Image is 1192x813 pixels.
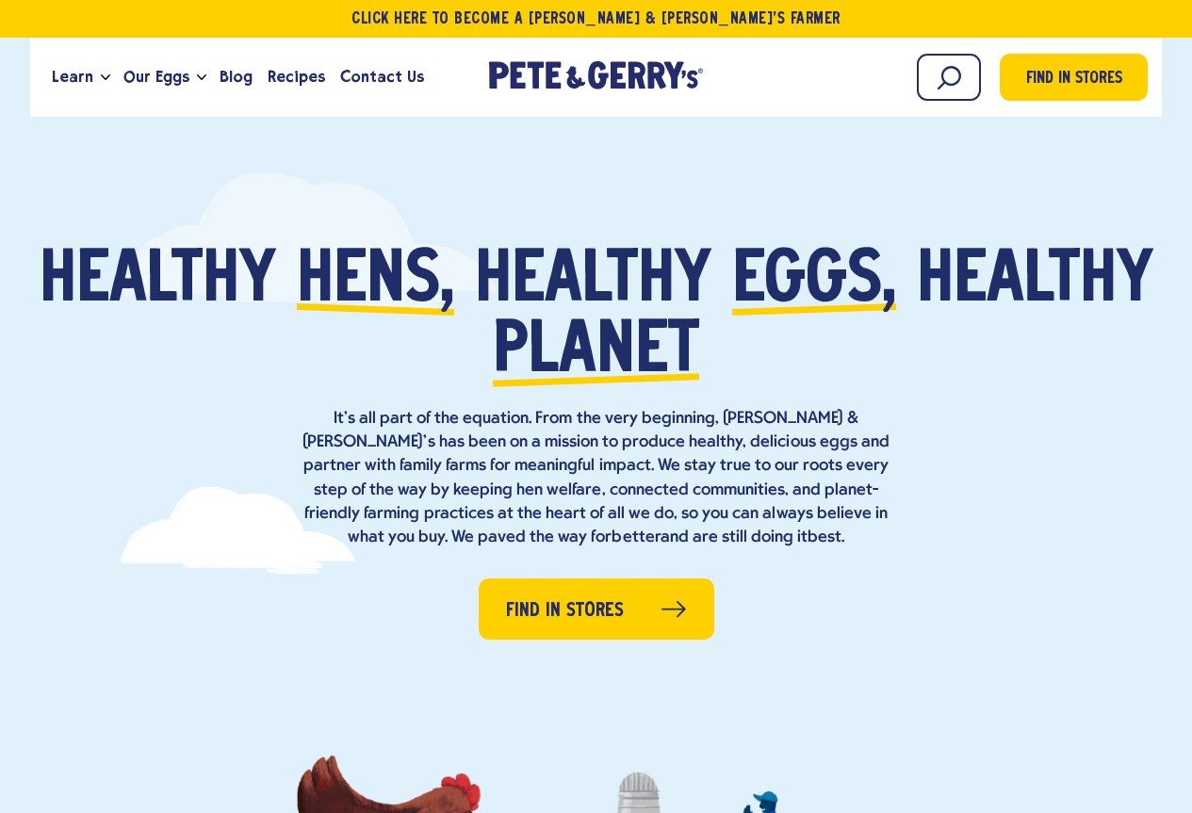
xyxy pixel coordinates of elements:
span: Find in Stores [506,596,624,626]
strong: best [808,528,841,546]
span: Find in Stores [1026,67,1122,92]
a: Our Eggs [116,52,197,103]
span: healthy [475,247,711,317]
span: Healthy [40,247,276,317]
button: Open the dropdown menu for Learn [101,74,110,81]
span: Our Eggs [123,65,189,89]
span: planet [493,317,699,388]
span: healthy [917,247,1153,317]
strong: better [612,528,660,546]
span: hens, [297,247,454,317]
span: Learn [52,65,93,89]
a: Recipes [260,52,333,103]
a: Find in Stores [1000,54,1148,101]
a: Learn [44,52,101,103]
span: Contact Us [340,65,424,89]
span: Blog [220,65,253,89]
p: It’s all part of the equation. From the very beginning, [PERSON_NAME] & [PERSON_NAME]’s has been ... [295,407,898,549]
span: eggs, [732,247,896,317]
a: Blog [212,52,260,103]
input: Search [917,54,981,101]
a: Contact Us [333,52,432,103]
span: Recipes [268,65,325,89]
button: Open the dropdown menu for Our Eggs [197,74,206,81]
a: Find in Stores [479,578,714,640]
